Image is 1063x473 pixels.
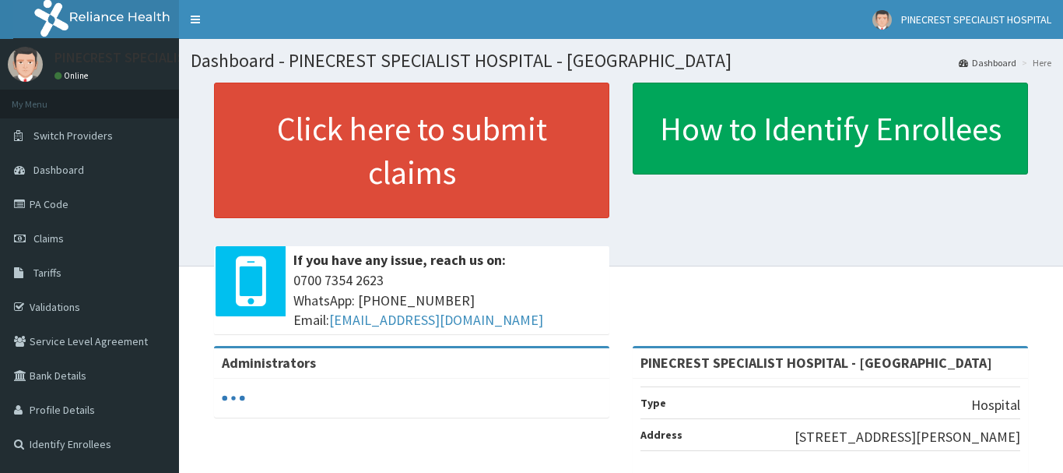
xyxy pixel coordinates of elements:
span: Switch Providers [33,129,113,143]
b: Administrators [222,354,316,372]
svg: audio-loading [222,387,245,410]
span: 0700 7354 2623 WhatsApp: [PHONE_NUMBER] Email: [293,270,602,330]
li: Here [1018,56,1051,69]
a: Online [54,70,92,81]
b: Type [640,396,666,410]
a: Click here to submit claims [214,83,609,218]
img: User Image [872,10,892,30]
a: Dashboard [959,56,1016,69]
p: [STREET_ADDRESS][PERSON_NAME] [795,427,1020,447]
strong: PINECREST SPECIALIST HOSPITAL - [GEOGRAPHIC_DATA] [640,354,992,372]
b: Address [640,428,682,442]
a: How to Identify Enrollees [633,83,1028,175]
span: Claims [33,231,64,245]
a: [EMAIL_ADDRESS][DOMAIN_NAME] [329,311,543,329]
p: Hospital [971,395,1020,415]
b: If you have any issue, reach us on: [293,251,506,269]
h1: Dashboard - PINECREST SPECIALIST HOSPITAL - [GEOGRAPHIC_DATA] [191,51,1051,71]
p: PINECREST SPECIALIST HOSPITAL [54,51,258,65]
span: Tariffs [33,266,61,280]
span: Dashboard [33,163,84,177]
img: User Image [8,47,43,82]
span: PINECREST SPECIALIST HOSPITAL [901,12,1051,26]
